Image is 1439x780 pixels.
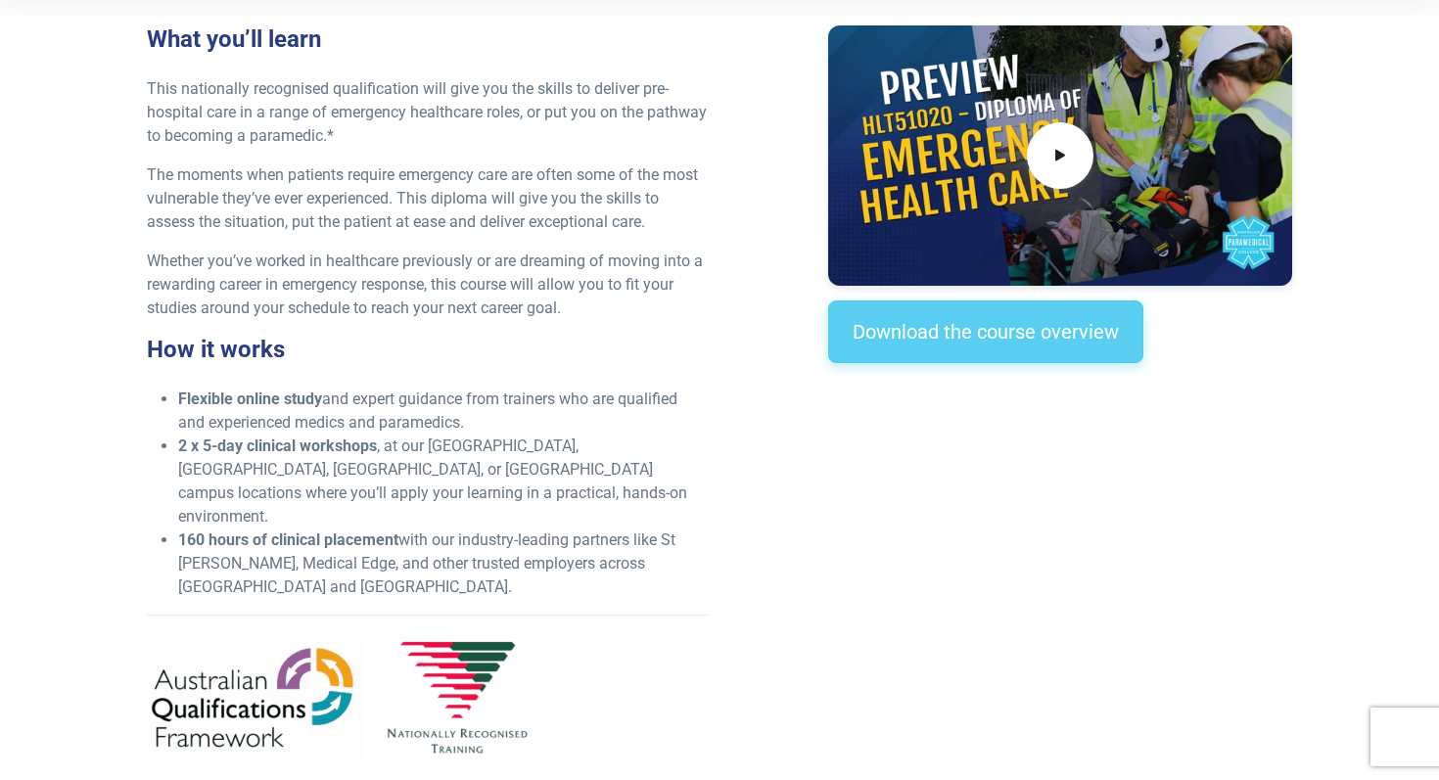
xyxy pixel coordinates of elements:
[147,77,708,148] p: This nationally recognised qualification will give you the skills to deliver pre-hospital care in...
[147,25,708,54] h3: What you’ll learn
[178,530,398,549] strong: 160 hours of clinical placement
[828,402,1291,502] iframe: EmbedSocial Universal Widget
[828,300,1143,363] a: Download the course overview
[178,436,377,455] strong: 2 x 5-day clinical workshops
[147,163,708,234] p: The moments when patients require emergency care are often some of the most vulnerable they’ve ev...
[178,388,708,435] li: and expert guidance from trainers who are qualified and experienced medics and paramedics.
[178,435,708,528] li: , at our [GEOGRAPHIC_DATA], [GEOGRAPHIC_DATA], [GEOGRAPHIC_DATA], or [GEOGRAPHIC_DATA] campus loc...
[147,250,708,320] p: Whether you’ve worked in healthcare previously or are dreaming of moving into a rewarding career ...
[147,336,708,364] h3: How it works
[178,390,322,408] strong: Flexible online study
[178,528,708,599] li: with our industry-leading partners like St [PERSON_NAME], Medical Edge, and other trusted employe...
